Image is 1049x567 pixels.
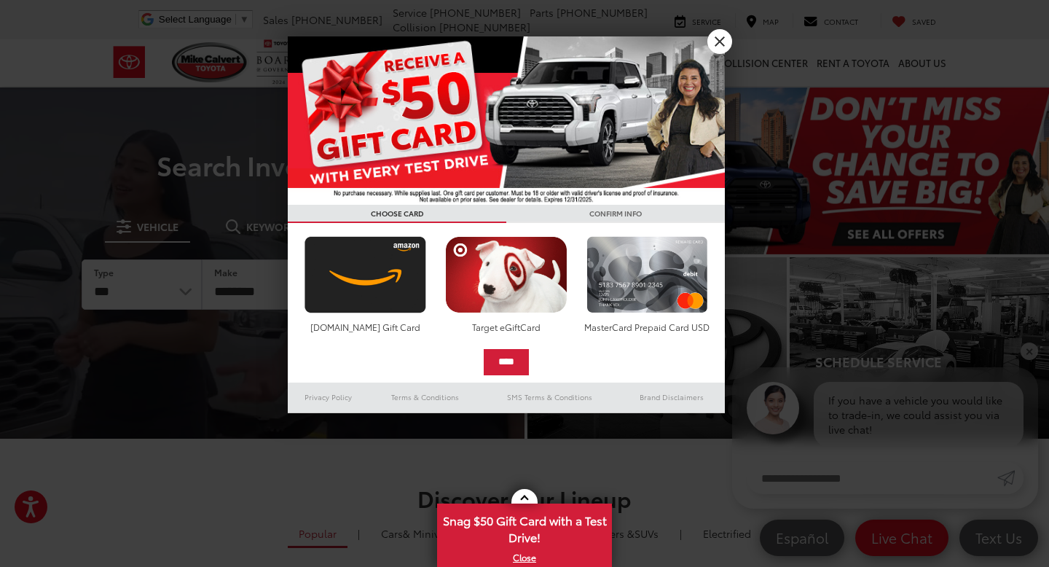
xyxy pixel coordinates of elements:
a: Terms & Conditions [369,388,481,406]
a: Brand Disclaimers [618,388,725,406]
a: Privacy Policy [288,388,369,406]
img: 55838_top_625864.jpg [288,36,725,205]
span: Snag $50 Gift Card with a Test Drive! [439,505,610,550]
div: MasterCard Prepaid Card USD [583,321,712,333]
div: [DOMAIN_NAME] Gift Card [301,321,430,333]
h3: CHOOSE CARD [288,205,506,223]
img: targetcard.png [441,236,570,313]
img: mastercard.png [583,236,712,313]
h3: CONFIRM INFO [506,205,725,223]
div: Target eGiftCard [441,321,570,333]
a: SMS Terms & Conditions [481,388,618,406]
img: amazoncard.png [301,236,430,313]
